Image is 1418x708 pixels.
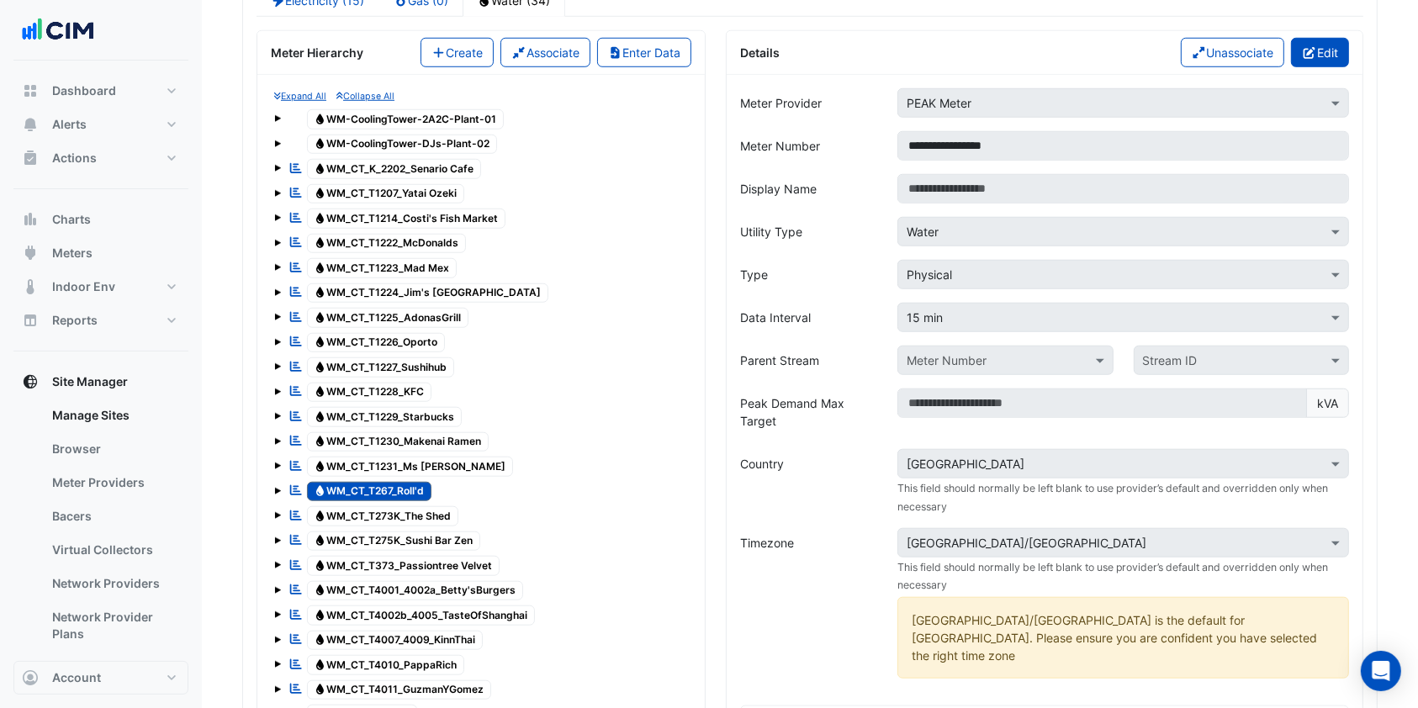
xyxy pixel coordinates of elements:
span: Charts [52,211,91,228]
fa-icon: Reportable [288,409,304,423]
button: Edit [1291,38,1349,67]
fa-icon: Reportable [288,434,304,448]
span: WM_CT_T4007_4009_KinnThai [307,631,484,651]
app-icon: Charts [22,211,39,228]
span: Indoor Env [52,278,115,295]
fa-icon: Water [314,188,326,200]
span: WM_CT_T1225_AdonasGrill [307,308,469,328]
span: WM-CoolingTower-2A2C-Plant-01 [307,109,505,129]
fa-icon: Reportable [288,607,304,621]
span: Reports [52,312,98,329]
fa-icon: Water [314,336,326,349]
span: WM_CT_T1214_Costi's Fish Market [307,209,506,229]
app-icon: Alerts [22,116,39,133]
fa-icon: Reportable [288,285,304,299]
span: WM_CT_T1224_Jim's [GEOGRAPHIC_DATA] [307,283,549,304]
app-icon: Site Manager [22,373,39,390]
fa-icon: Water [314,634,326,647]
a: Bacers [39,499,188,533]
fa-icon: Water [314,436,326,448]
label: Type [740,260,768,289]
fa-icon: Water [314,138,326,151]
span: Site Manager [52,373,128,390]
button: Create [421,38,495,67]
span: WM_CT_T1227_Sushihub [307,357,455,378]
label: Meter Provider [740,88,822,118]
span: Meters [52,245,93,262]
button: Reports [13,304,188,337]
button: Collapse All [336,88,394,103]
span: WM_CT_T4011_GuzmanYGomez [307,680,492,700]
button: Meters [13,236,188,270]
fa-icon: Reportable [288,483,304,498]
span: WM_CT_T1230_Makenai Ramen [307,432,489,452]
a: Network Providers [39,567,188,600]
span: WM_CT_T1222_McDonalds [307,234,467,254]
button: Dashboard [13,74,188,108]
fa-icon: Water [314,658,326,671]
fa-icon: Reportable [288,384,304,399]
span: WM_CT_T4010_PappaRich [307,655,465,675]
span: WM_CT_T373_Passiontree Velvet [307,556,500,576]
fa-icon: Reportable [288,533,304,547]
div: Open Intercom Messenger [1361,651,1401,691]
button: Associate [500,38,590,67]
button: Indoor Env [13,270,188,304]
small: Collapse All [336,91,394,102]
span: WM_CT_T4001_4002a_Betty'sBurgers [307,581,524,601]
label: Country [740,449,784,478]
fa-icon: Water [314,212,326,225]
button: Charts [13,203,188,236]
small: This field should normally be left blank to use provider’s default and overridden only when neces... [897,561,1328,591]
fa-icon: Reportable [288,682,304,696]
label: Meter Number [740,131,820,161]
fa-icon: Reportable [288,186,304,200]
fa-icon: Water [314,559,326,572]
span: Actions [52,150,97,166]
span: WM_CT_T273K_The Shed [307,506,459,526]
fa-icon: Water [314,684,326,696]
fa-icon: Reportable [288,557,304,572]
button: Account [13,661,188,695]
fa-icon: Water [314,311,326,324]
small: This field should normally be left blank to use provider’s default and overridden only when neces... [897,482,1328,512]
fa-icon: Water [314,609,326,621]
button: Actions [13,141,188,175]
fa-icon: Water [314,535,326,547]
a: Network Provider Plans [39,600,188,651]
fa-icon: Water [314,361,326,373]
span: kVA [1306,388,1349,418]
a: Meter Providers [39,466,188,499]
app-icon: Meters [22,245,39,262]
fa-icon: Reportable [288,657,304,671]
span: WM_CT_T1228_KFC [307,383,432,403]
fa-icon: Water [314,113,326,125]
app-icon: Indoor Env [22,278,39,295]
button: Unassociate [1181,38,1285,67]
fa-icon: Water [314,460,326,473]
span: WM_CT_T1207_Yatai Ozeki [307,184,465,204]
fa-icon: Water [314,262,326,274]
label: Utility Type [740,217,802,246]
span: WM_CT_T1231_Ms [PERSON_NAME] [307,457,514,477]
span: WM_CT_T1229_Starbucks [307,407,463,427]
span: Alerts [52,116,87,133]
label: Data Interval [740,303,811,332]
label: Parent Stream [740,346,819,375]
fa-icon: Water [314,584,326,597]
fa-icon: Reportable [288,210,304,225]
div: Please select Meter Number first [1124,346,1359,375]
span: WM_CT_T1223_Mad Mex [307,258,458,278]
label: Display Name [740,174,817,203]
fa-icon: Reportable [288,458,304,473]
small: Expand All [274,91,326,102]
span: WM-CoolingTower-DJs-Plant-02 [307,135,498,155]
div: Details [740,44,780,61]
button: Enter Data [597,38,692,67]
fa-icon: Water [314,510,326,522]
label: Timezone [740,528,794,557]
button: Site Manager [13,365,188,399]
button: Expand All [274,88,326,103]
fa-icon: Reportable [288,161,304,175]
div: [GEOGRAPHIC_DATA]/[GEOGRAPHIC_DATA] is the default for [GEOGRAPHIC_DATA]. Please ensure you are c... [897,597,1349,679]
